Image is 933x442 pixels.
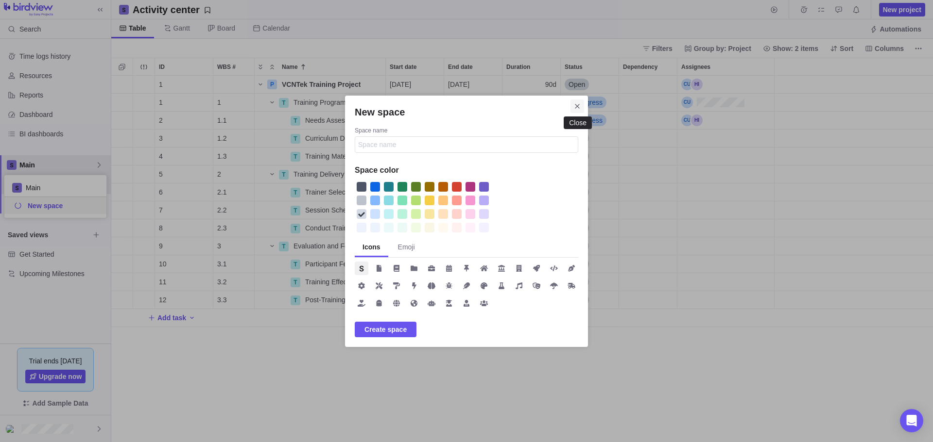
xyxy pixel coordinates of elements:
h4: Space color [355,164,578,176]
input: Space name [355,136,578,153]
div: Open Intercom Messenger [900,409,923,432]
span: Create space [364,324,407,335]
span: Emoji [398,242,415,252]
h2: New space [355,105,578,119]
span: Create space [355,322,416,337]
div: Close [569,119,587,127]
span: Icons [363,242,380,252]
span: Close [570,99,584,113]
div: New space [345,96,588,347]
div: Space name [355,127,578,136]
